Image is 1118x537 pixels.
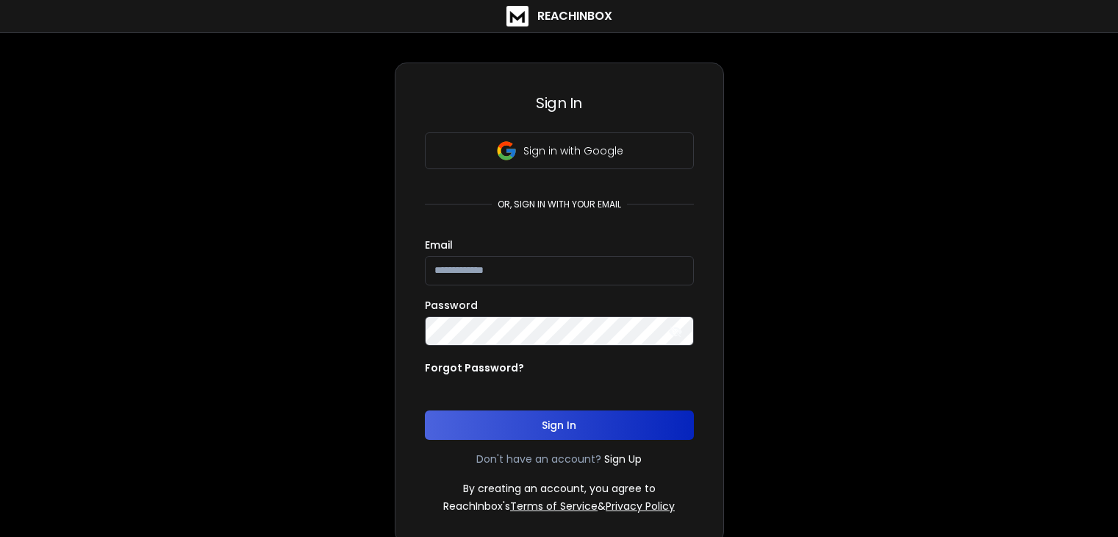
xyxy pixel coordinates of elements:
p: ReachInbox's & [443,499,675,513]
label: Password [425,300,478,310]
img: logo [506,6,528,26]
p: Sign in with Google [523,143,623,158]
button: Sign in with Google [425,132,694,169]
p: Don't have an account? [476,452,601,466]
a: Terms of Service [510,499,598,513]
p: Forgot Password? [425,360,524,375]
h3: Sign In [425,93,694,113]
label: Email [425,240,453,250]
button: Sign In [425,410,694,440]
h1: ReachInbox [537,7,612,25]
p: By creating an account, you agree to [463,481,656,496]
a: ReachInbox [506,6,612,26]
a: Privacy Policy [606,499,675,513]
a: Sign Up [604,452,642,466]
p: or, sign in with your email [492,199,627,210]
